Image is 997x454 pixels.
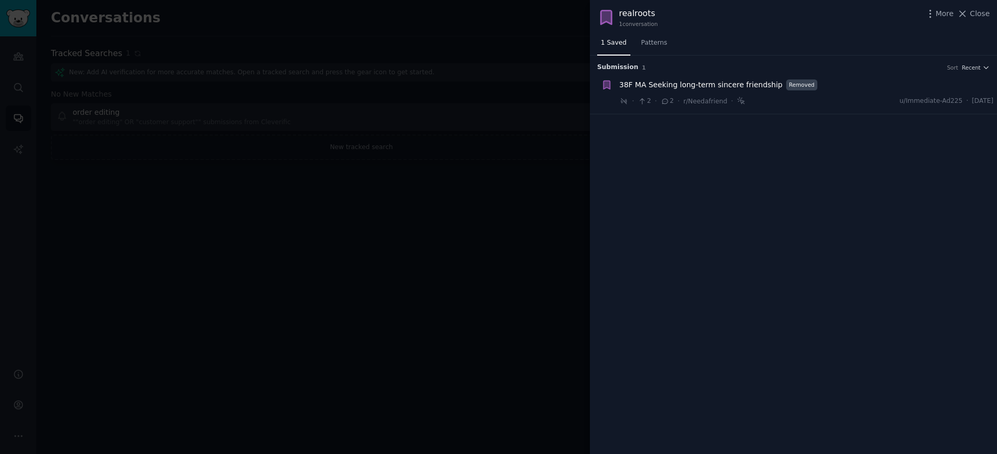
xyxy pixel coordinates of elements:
[661,97,673,106] span: 2
[597,35,630,56] a: 1 Saved
[619,79,783,90] a: 38F MA Seeking long-term sincere friendship
[731,96,733,106] span: ·
[962,64,980,71] span: Recent
[786,79,817,90] span: Removed
[966,97,968,106] span: ·
[957,8,990,19] button: Close
[601,38,627,48] span: 1 Saved
[962,64,990,71] button: Recent
[947,64,959,71] div: Sort
[619,20,658,28] div: 1 conversation
[597,63,638,72] span: Submission
[899,97,962,106] span: u/Immediate-Ad225
[970,8,990,19] span: Close
[678,96,680,106] span: ·
[638,35,671,56] a: Patterns
[638,97,651,106] span: 2
[972,97,993,106] span: [DATE]
[655,96,657,106] span: ·
[642,64,645,71] span: 1
[936,8,954,19] span: More
[925,8,954,19] button: More
[641,38,667,48] span: Patterns
[683,98,727,105] span: r/Needafriend
[632,96,634,106] span: ·
[619,7,658,20] div: realroots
